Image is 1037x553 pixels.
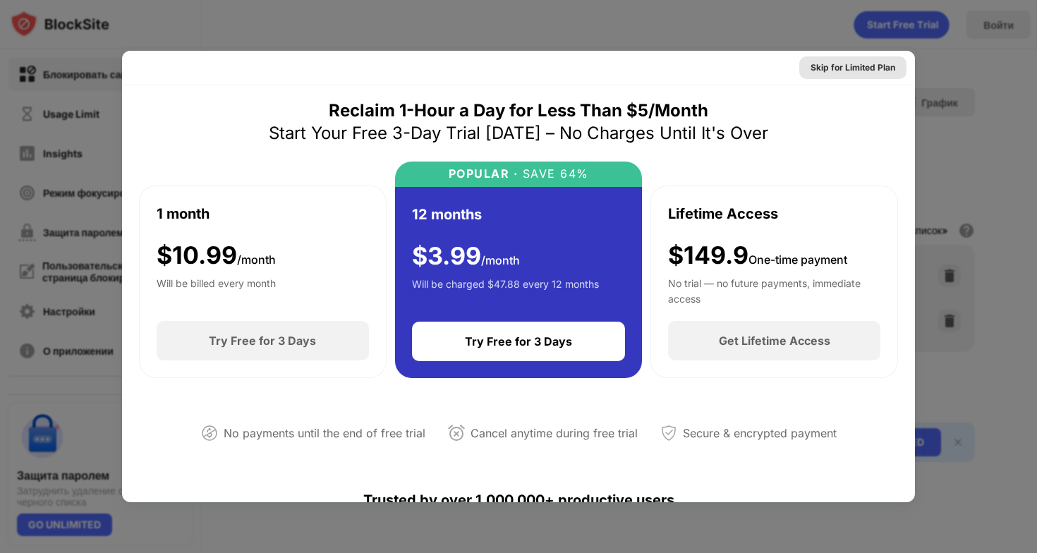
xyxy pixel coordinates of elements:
[668,241,847,270] div: $149.9
[481,253,520,267] span: /month
[748,253,847,267] span: One-time payment
[209,334,316,348] div: Try Free for 3 Days
[471,423,638,444] div: Cancel anytime during free trial
[329,99,708,122] div: Reclaim 1-Hour a Day for Less Than $5/Month
[412,242,520,271] div: $ 3.99
[683,423,837,444] div: Secure & encrypted payment
[412,204,482,225] div: 12 months
[465,334,572,348] div: Try Free for 3 Days
[139,466,898,534] div: Trusted by over 1,000,000+ productive users
[157,276,276,304] div: Will be billed every month
[668,276,880,304] div: No trial — no future payments, immediate access
[269,122,768,145] div: Start Your Free 3-Day Trial [DATE] – No Charges Until It's Over
[412,276,599,305] div: Will be charged $47.88 every 12 months
[157,203,210,224] div: 1 month
[518,167,589,181] div: SAVE 64%
[668,203,778,224] div: Lifetime Access
[237,253,276,267] span: /month
[449,167,518,181] div: POPULAR ·
[719,334,830,348] div: Get Lifetime Access
[660,425,677,442] img: secured-payment
[448,425,465,442] img: cancel-anytime
[224,423,425,444] div: No payments until the end of free trial
[157,241,276,270] div: $ 10.99
[811,61,895,75] div: Skip for Limited Plan
[201,425,218,442] img: not-paying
